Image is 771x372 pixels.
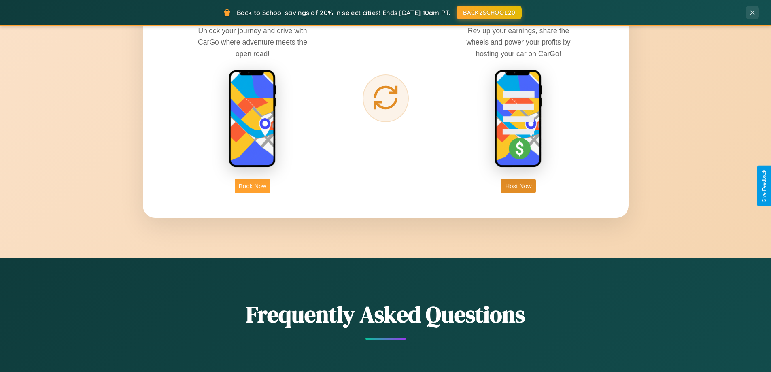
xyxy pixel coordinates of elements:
span: Back to School savings of 20% in select cities! Ends [DATE] 10am PT. [237,9,450,17]
button: Book Now [235,179,270,193]
img: host phone [494,70,543,168]
img: rent phone [228,70,277,168]
p: Unlock your journey and drive with CarGo where adventure meets the open road! [192,25,313,59]
h2: Frequently Asked Questions [143,299,629,330]
div: Give Feedback [761,170,767,202]
button: Host Now [501,179,535,193]
button: BACK2SCHOOL20 [457,6,522,19]
p: Rev up your earnings, share the wheels and power your profits by hosting your car on CarGo! [458,25,579,59]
